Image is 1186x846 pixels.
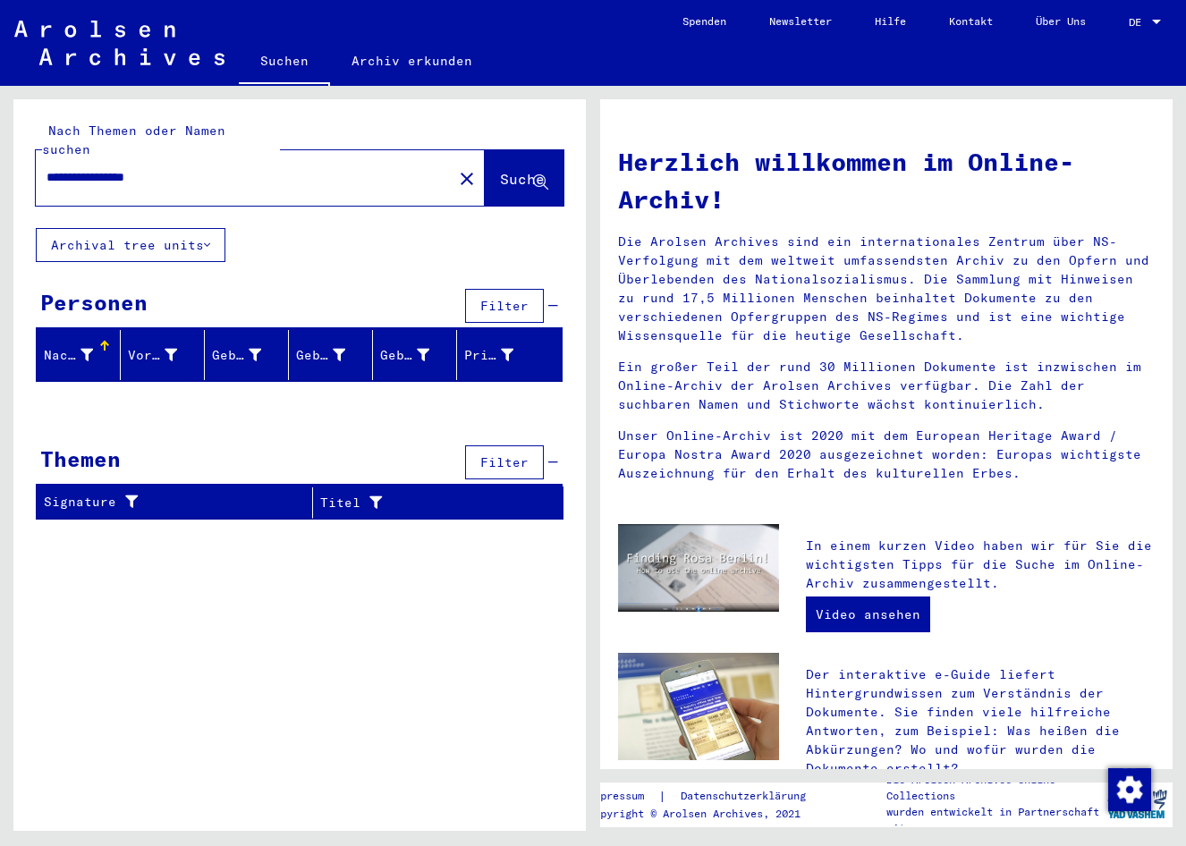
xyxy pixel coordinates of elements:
[1104,782,1171,826] img: yv_logo.png
[1107,767,1150,810] div: Zustimmung ändern
[44,341,120,369] div: Nachname
[588,787,658,806] a: Impressum
[239,39,330,86] a: Suchen
[500,170,545,188] span: Suche
[296,341,372,369] div: Geburt‏
[320,494,519,512] div: Titel
[465,445,544,479] button: Filter
[44,488,312,517] div: Signature
[330,39,494,82] a: Archiv erkunden
[886,772,1101,804] p: Die Arolsen Archives Online-Collections
[806,537,1155,593] p: In einem kurzen Video haben wir für Sie die wichtigsten Tipps für die Suche im Online-Archiv zusa...
[36,228,225,262] button: Archival tree units
[121,330,205,380] mat-header-cell: Vorname
[618,358,1155,414] p: Ein großer Teil der rund 30 Millionen Dokumente ist inzwischen im Online-Archiv der Arolsen Archi...
[480,454,529,470] span: Filter
[666,787,827,806] a: Datenschutzerklärung
[128,346,177,365] div: Vorname
[465,289,544,323] button: Filter
[1108,768,1151,811] img: Zustimmung ändern
[456,168,478,190] mat-icon: close
[618,653,779,760] img: eguide.jpg
[14,21,224,65] img: Arolsen_neg.svg
[380,341,456,369] div: Geburtsdatum
[588,806,827,822] p: Copyright © Arolsen Archives, 2021
[806,596,930,632] a: Video ansehen
[380,346,429,365] div: Geburtsdatum
[618,143,1155,218] h1: Herzlich willkommen im Online-Archiv!
[40,286,148,318] div: Personen
[449,160,485,196] button: Clear
[806,665,1155,778] p: Der interaktive e-Guide liefert Hintergrundwissen zum Verständnis der Dokumente. Sie finden viele...
[212,346,261,365] div: Geburtsname
[37,330,121,380] mat-header-cell: Nachname
[42,123,225,157] mat-label: Nach Themen oder Namen suchen
[320,488,541,517] div: Titel
[457,330,562,380] mat-header-cell: Prisoner #
[618,233,1155,345] p: Die Arolsen Archives sind ein internationales Zentrum über NS-Verfolgung mit dem weltweit umfasse...
[886,804,1101,836] p: wurden entwickelt in Partnerschaft mit
[480,298,529,314] span: Filter
[44,493,290,512] div: Signature
[296,346,345,365] div: Geburt‏
[464,346,513,365] div: Prisoner #
[588,787,827,806] div: |
[212,341,288,369] div: Geburtsname
[1129,16,1148,29] span: DE
[40,443,121,475] div: Themen
[485,150,563,206] button: Suche
[373,330,457,380] mat-header-cell: Geburtsdatum
[128,341,204,369] div: Vorname
[205,330,289,380] mat-header-cell: Geburtsname
[464,341,540,369] div: Prisoner #
[618,427,1155,483] p: Unser Online-Archiv ist 2020 mit dem European Heritage Award / Europa Nostra Award 2020 ausgezeic...
[44,346,93,365] div: Nachname
[289,330,373,380] mat-header-cell: Geburt‏
[618,524,779,612] img: video.jpg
